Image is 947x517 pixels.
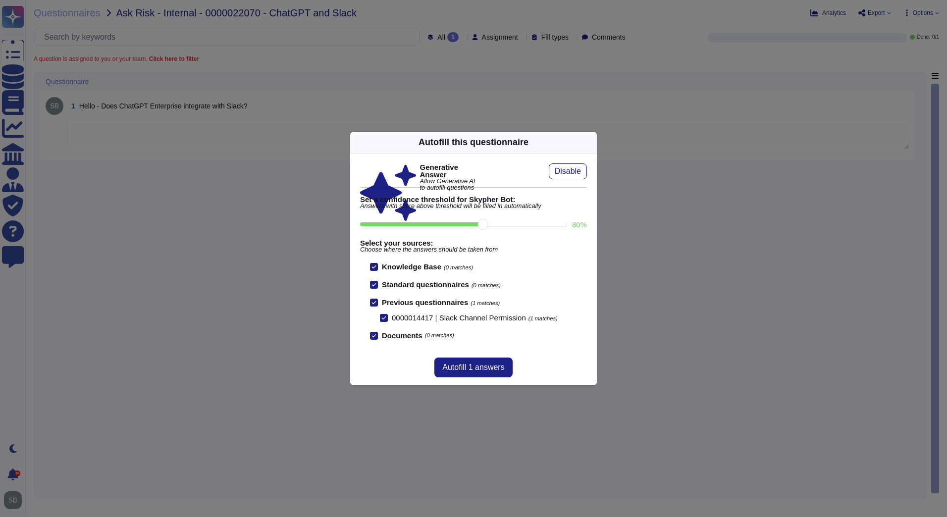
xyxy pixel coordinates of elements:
span: (1 matches) [471,300,500,306]
div: Autofill this questionnaire [419,136,528,149]
span: Autofill 1 answers [442,363,504,371]
b: Knowledge Base [382,262,441,271]
button: Disable [549,163,587,179]
span: Choose where the answers should be taken from [360,247,587,253]
span: (1 matches) [528,315,558,321]
span: (0 matches) [425,333,454,338]
b: Generative Answer [420,163,476,178]
b: Documents [382,332,422,339]
span: Disable [555,167,581,175]
button: Autofill 1 answers [434,358,512,377]
span: Answers with score above threshold will be filled in automatically [360,203,587,209]
span: 0000014417 | Slack Channel Permission [392,313,526,322]
label: 80 % [572,221,587,228]
b: Select your sources: [360,239,587,247]
span: (0 matches) [472,282,501,288]
b: Standard questionnaires [382,280,469,289]
b: Previous questionnaires [382,298,468,307]
span: Allow Generative AI to autofill questions [420,178,476,191]
b: Set a confidence threshold for Skypher Bot: [360,196,587,203]
span: (0 matches) [444,264,473,270]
